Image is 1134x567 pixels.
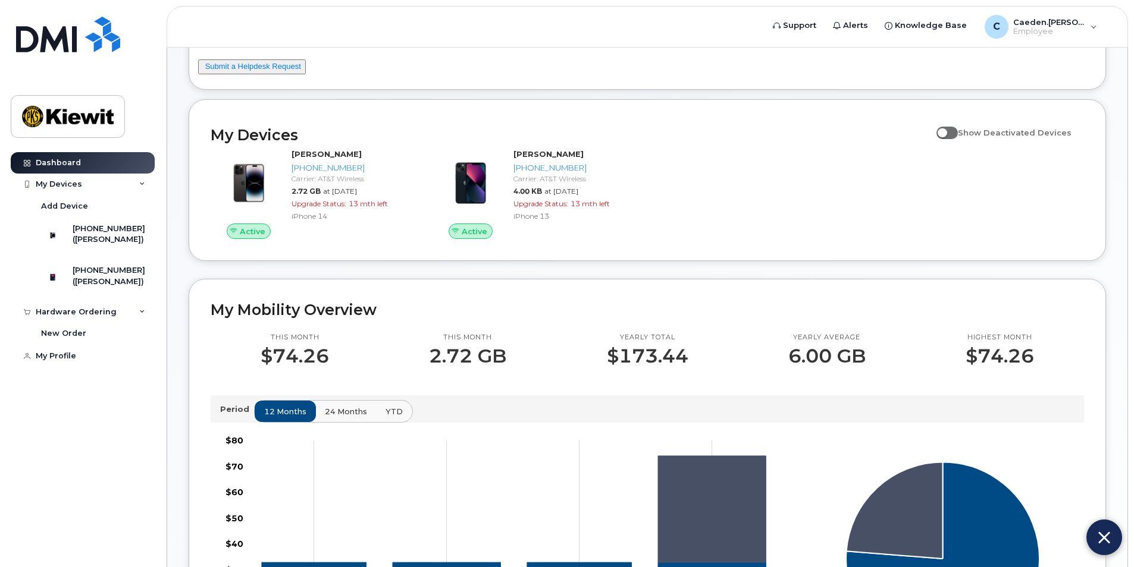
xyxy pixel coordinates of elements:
[386,406,403,417] span: YTD
[442,155,499,212] img: image20231002-3703462-1ig824h.jpeg
[513,162,635,174] div: [PHONE_NUMBER]
[292,149,362,159] strong: [PERSON_NAME]
[429,345,506,367] p: 2.72 GB
[225,435,243,446] tspan: $80
[993,20,1000,34] span: C
[825,14,876,37] a: Alerts
[211,126,931,144] h2: My Devices
[292,187,321,196] span: 2.72 GB
[429,333,506,342] p: This month
[513,187,542,196] span: 4.00 KB
[607,345,688,367] p: $173.44
[571,199,610,208] span: 13 mth left
[876,14,975,37] a: Knowledge Base
[607,333,688,342] p: Yearly total
[211,149,418,239] a: Active[PERSON_NAME][PHONE_NUMBER]Carrier: AT&T Wireless2.72 GBat [DATE]Upgrade Status:13 mth left...
[220,404,254,415] p: Period
[198,59,306,74] button: Submit a Helpdesk Request
[544,187,578,196] span: at [DATE]
[220,155,277,212] img: image20231002-3703462-njx0qo.jpeg
[513,199,568,208] span: Upgrade Status:
[788,333,866,342] p: Yearly average
[433,149,640,239] a: Active[PERSON_NAME][PHONE_NUMBER]Carrier: AT&T Wireless4.00 KBat [DATE]Upgrade Status:13 mth left...
[261,333,329,342] p: This month
[225,461,243,472] tspan: $70
[890,204,1128,561] iframe: Five9 LiveChat
[261,345,329,367] p: $74.26
[292,174,413,184] div: Carrier: AT&T Wireless
[843,20,868,31] span: Alerts
[240,226,265,237] span: Active
[1013,27,1085,36] span: Employee
[788,345,866,367] p: 6.00 GB
[292,199,346,208] span: Upgrade Status:
[895,20,967,31] span: Knowledge Base
[225,513,243,524] tspan: $50
[225,487,243,497] tspan: $60
[765,14,825,37] a: Support
[513,174,635,184] div: Carrier: AT&T Wireless
[323,187,357,196] span: at [DATE]
[292,162,413,174] div: [PHONE_NUMBER]
[513,149,584,159] strong: [PERSON_NAME]
[513,211,635,221] div: iPhone 13
[325,406,367,417] span: 24 months
[976,15,1105,39] div: Caeden.Ayres
[783,20,816,31] span: Support
[225,538,243,549] tspan: $40
[462,226,487,237] span: Active
[349,199,388,208] span: 13 mth left
[936,121,946,131] input: Show Deactivated Devices
[205,62,301,71] a: Submit a Helpdesk Request
[1013,17,1085,27] span: Caeden.[PERSON_NAME]
[211,301,1084,319] h2: My Mobility Overview
[658,456,766,562] g: 682-300-5884
[292,211,413,221] div: iPhone 14
[1098,528,1110,547] img: Close chat
[958,128,1072,137] span: Show Deactivated Devices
